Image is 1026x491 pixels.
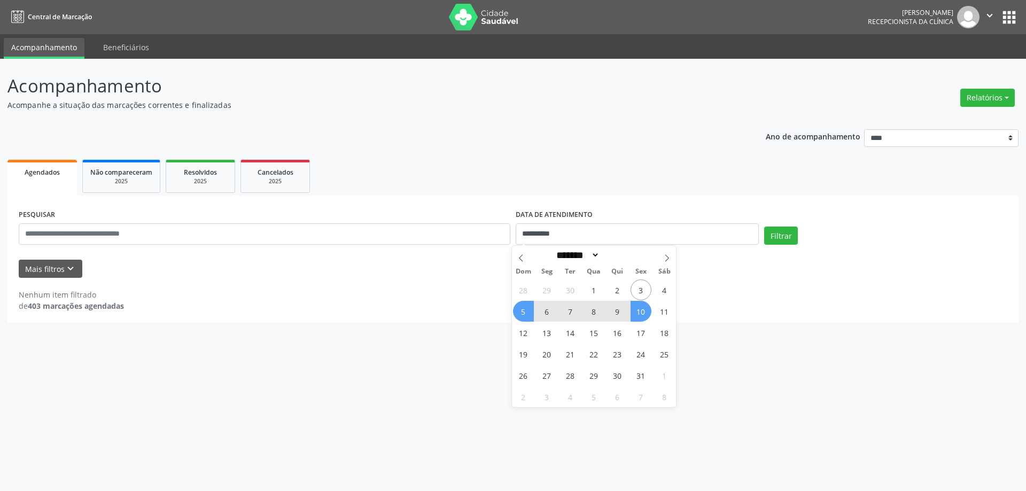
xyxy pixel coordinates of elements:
[605,268,629,275] span: Qui
[537,322,557,343] span: Outubro 13, 2025
[19,300,124,311] div: de
[513,386,534,407] span: Novembro 2, 2025
[535,268,558,275] span: Seg
[174,177,227,185] div: 2025
[868,8,953,17] div: [PERSON_NAME]
[560,344,581,364] span: Outubro 21, 2025
[629,268,652,275] span: Sex
[631,322,651,343] span: Outubro 17, 2025
[584,344,604,364] span: Outubro 22, 2025
[764,227,798,245] button: Filtrar
[607,344,628,364] span: Outubro 23, 2025
[868,17,953,26] span: Recepcionista da clínica
[584,322,604,343] span: Outubro 15, 2025
[654,386,675,407] span: Novembro 8, 2025
[258,168,293,177] span: Cancelados
[537,386,557,407] span: Novembro 3, 2025
[28,12,92,21] span: Central de Marcação
[600,250,635,261] input: Year
[537,365,557,386] span: Outubro 27, 2025
[582,268,605,275] span: Qua
[4,38,84,59] a: Acompanhamento
[766,129,860,143] p: Ano de acompanhamento
[607,386,628,407] span: Novembro 6, 2025
[584,365,604,386] span: Outubro 29, 2025
[631,279,651,300] span: Outubro 3, 2025
[560,365,581,386] span: Outubro 28, 2025
[19,289,124,300] div: Nenhum item filtrado
[19,207,55,223] label: PESQUISAR
[654,344,675,364] span: Outubro 25, 2025
[513,301,534,322] span: Outubro 5, 2025
[512,268,535,275] span: Dom
[65,263,76,275] i: keyboard_arrow_down
[654,279,675,300] span: Outubro 4, 2025
[90,168,152,177] span: Não compareceram
[7,99,715,111] p: Acompanhe a situação das marcações correntes e finalizadas
[957,6,980,28] img: img
[7,73,715,99] p: Acompanhamento
[607,365,628,386] span: Outubro 30, 2025
[560,279,581,300] span: Setembro 30, 2025
[7,8,92,26] a: Central de Marcação
[96,38,157,57] a: Beneficiários
[560,322,581,343] span: Outubro 14, 2025
[560,386,581,407] span: Novembro 4, 2025
[558,268,582,275] span: Ter
[560,301,581,322] span: Outubro 7, 2025
[513,344,534,364] span: Outubro 19, 2025
[513,365,534,386] span: Outubro 26, 2025
[537,301,557,322] span: Outubro 6, 2025
[19,260,82,278] button: Mais filtroskeyboard_arrow_down
[584,279,604,300] span: Outubro 1, 2025
[584,301,604,322] span: Outubro 8, 2025
[516,207,593,223] label: DATA DE ATENDIMENTO
[652,268,676,275] span: Sáb
[631,344,651,364] span: Outubro 24, 2025
[654,301,675,322] span: Outubro 11, 2025
[654,322,675,343] span: Outubro 18, 2025
[184,168,217,177] span: Resolvidos
[25,168,60,177] span: Agendados
[553,250,600,261] select: Month
[960,89,1015,107] button: Relatórios
[607,301,628,322] span: Outubro 9, 2025
[1000,8,1019,27] button: apps
[90,177,152,185] div: 2025
[537,344,557,364] span: Outubro 20, 2025
[980,6,1000,28] button: 
[984,10,996,21] i: 
[607,279,628,300] span: Outubro 2, 2025
[631,386,651,407] span: Novembro 7, 2025
[513,279,534,300] span: Setembro 28, 2025
[607,322,628,343] span: Outubro 16, 2025
[584,386,604,407] span: Novembro 5, 2025
[631,365,651,386] span: Outubro 31, 2025
[537,279,557,300] span: Setembro 29, 2025
[654,365,675,386] span: Novembro 1, 2025
[631,301,651,322] span: Outubro 10, 2025
[513,322,534,343] span: Outubro 12, 2025
[248,177,302,185] div: 2025
[28,301,124,311] strong: 403 marcações agendadas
